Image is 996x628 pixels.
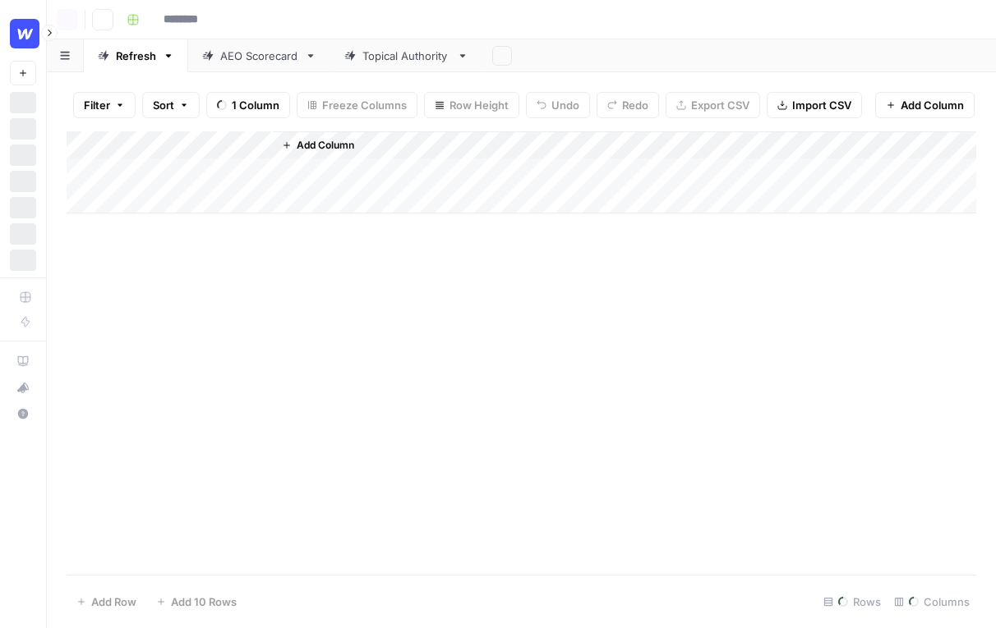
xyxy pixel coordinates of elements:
span: Export CSV [691,97,749,113]
button: Add Column [275,135,361,156]
span: Add 10 Rows [171,594,237,610]
button: Sort [142,92,200,118]
button: Workspace: Webflow [10,13,36,54]
button: Undo [526,92,590,118]
button: 1 Column [206,92,290,118]
div: Topical Authority [362,48,450,64]
a: Topical Authority [330,39,482,72]
button: Help + Support [10,401,36,427]
span: Add Column [297,138,354,153]
div: AEO Scorecard [220,48,298,64]
a: Refresh [84,39,188,72]
button: Freeze Columns [297,92,417,118]
div: What's new? [11,375,35,400]
button: Add 10 Rows [146,589,247,615]
button: Filter [73,92,136,118]
span: Row Height [450,97,509,113]
div: Columns [888,589,976,615]
div: Refresh [116,48,156,64]
img: Webflow Logo [10,19,39,48]
span: Freeze Columns [322,97,407,113]
a: AirOps Academy [10,348,36,374]
span: Add Row [91,594,136,610]
span: Filter [84,97,110,113]
button: Row Height [424,92,519,118]
span: Add Column [901,97,964,113]
button: Add Column [875,92,975,118]
span: Import CSV [792,97,851,113]
button: Export CSV [666,92,760,118]
span: 1 Column [232,97,279,113]
button: What's new? [10,374,36,401]
button: Add Row [67,589,146,615]
span: Undo [551,97,579,113]
span: Sort [153,97,174,113]
a: AEO Scorecard [188,39,330,72]
span: Redo [622,97,648,113]
button: Redo [597,92,659,118]
button: Import CSV [767,92,862,118]
div: Rows [817,589,888,615]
